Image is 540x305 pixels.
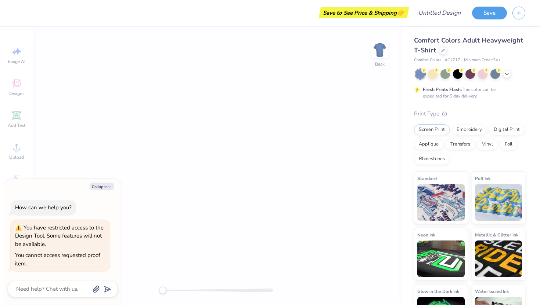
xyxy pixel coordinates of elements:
[475,174,490,182] span: Puff Ink
[423,87,462,92] strong: Fresh Prints Flash:
[475,287,509,295] span: Water based Ink
[414,57,441,63] span: Comfort Colors
[417,184,465,221] img: Standard
[375,61,385,67] div: Back
[159,287,166,294] div: Accessibility label
[321,7,407,18] div: Save to See Price & Shipping
[417,231,435,239] span: Neon Ink
[500,139,517,150] div: Foil
[489,124,525,135] div: Digital Print
[417,287,459,295] span: Glow in the Dark Ink
[475,184,522,221] img: Puff Ink
[417,174,437,182] span: Standard
[372,43,387,57] img: Back
[445,57,460,63] span: # C1717
[15,251,100,267] div: You cannot access requested proof item.
[397,8,405,17] span: 👉
[414,36,523,55] span: Comfort Colors Adult Heavyweight T-Shirt
[414,154,450,165] div: Rhinestones
[472,7,507,19] button: Save
[464,57,501,63] span: Minimum Order: 24 +
[452,124,487,135] div: Embroidery
[90,183,114,190] button: Collapse
[446,139,475,150] div: Transfers
[475,231,518,239] span: Metallic & Glitter Ink
[414,139,443,150] div: Applique
[423,86,513,99] div: This color can be expedited for 5 day delivery.
[475,240,522,277] img: Metallic & Glitter Ink
[15,204,72,211] div: How can we help you?
[477,139,498,150] div: Vinyl
[413,5,467,20] input: Untitled Design
[417,240,465,277] img: Neon Ink
[15,224,104,248] div: You have restricted access to the Design Tool. Some features will not be available.
[414,124,450,135] div: Screen Print
[414,110,525,118] div: Print Type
